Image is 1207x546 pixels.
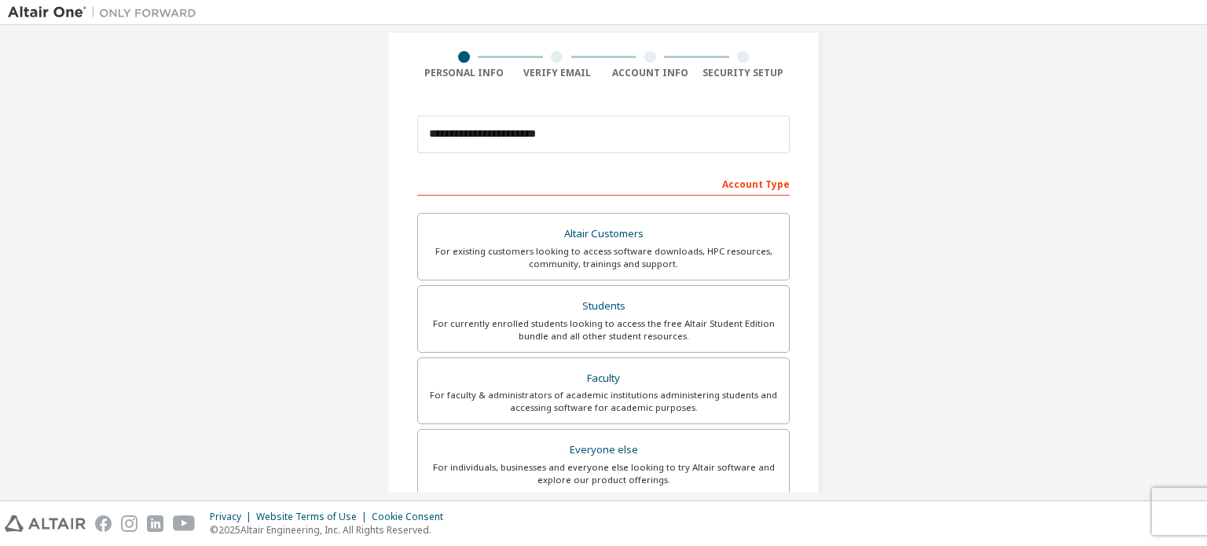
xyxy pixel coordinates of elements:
div: Verify Email [511,67,604,79]
div: Account Info [603,67,697,79]
img: linkedin.svg [147,515,163,532]
div: Website Terms of Use [256,511,372,523]
div: Altair Customers [427,223,780,245]
img: instagram.svg [121,515,138,532]
div: For individuals, businesses and everyone else looking to try Altair software and explore our prod... [427,461,780,486]
div: Privacy [210,511,256,523]
div: Students [427,295,780,317]
img: altair_logo.svg [5,515,86,532]
div: For faculty & administrators of academic institutions administering students and accessing softwa... [427,389,780,414]
p: © 2025 Altair Engineering, Inc. All Rights Reserved. [210,523,453,537]
div: Security Setup [697,67,791,79]
div: Account Type [417,170,790,196]
img: youtube.svg [173,515,196,532]
div: Personal Info [417,67,511,79]
div: For currently enrolled students looking to access the free Altair Student Edition bundle and all ... [427,317,780,343]
div: Faculty [427,368,780,390]
img: facebook.svg [95,515,112,532]
div: For existing customers looking to access software downloads, HPC resources, community, trainings ... [427,245,780,270]
div: Everyone else [427,439,780,461]
div: Cookie Consent [372,511,453,523]
img: Altair One [8,5,204,20]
